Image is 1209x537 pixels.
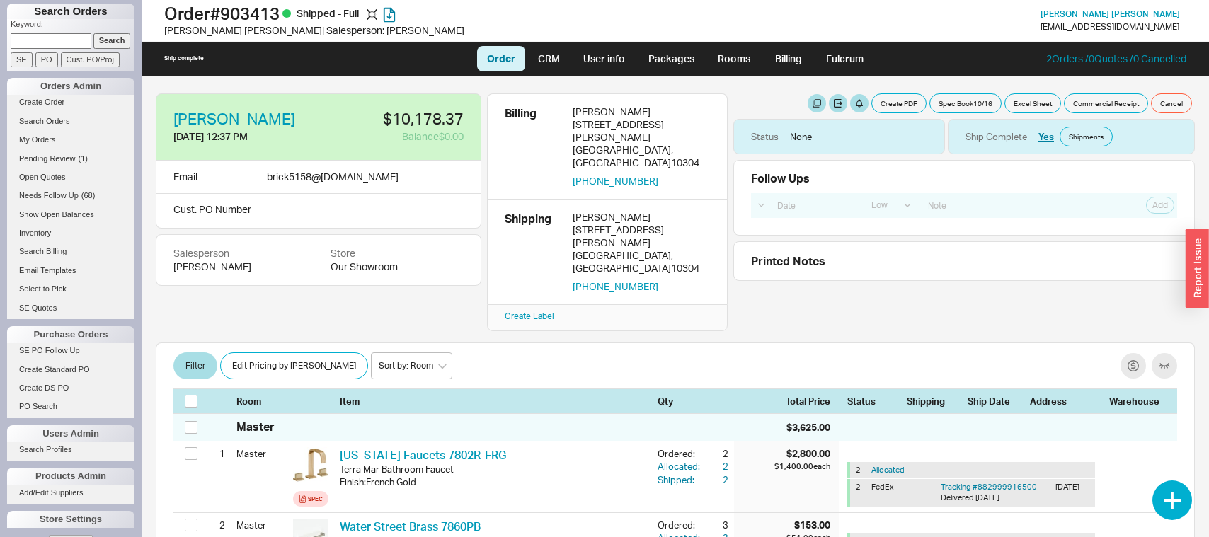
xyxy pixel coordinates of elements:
[340,395,652,408] div: Item
[7,170,134,185] a: Open Quotes
[340,519,481,533] a: Water Street Brass 7860PB
[769,196,860,215] input: Date
[881,98,917,109] span: Create PDF
[164,54,204,62] div: Ship complete
[11,52,33,67] input: SE
[1041,22,1179,32] div: [EMAIL_ADDRESS][DOMAIN_NAME]
[774,461,830,472] div: $1,400.00 each
[774,447,830,460] div: $2,800.00
[1109,395,1166,408] div: Warehouse
[19,154,76,163] span: Pending Review
[856,482,866,504] div: 2
[173,352,217,379] button: Filter
[658,395,728,408] div: Qty
[1041,8,1180,19] span: [PERSON_NAME] [PERSON_NAME]
[164,4,608,23] h1: Order # 903413
[220,352,368,379] button: Edit Pricing by [PERSON_NAME]
[816,46,874,71] a: Fulcrum
[236,441,287,466] div: Master
[573,175,658,187] button: [PHONE_NUMBER]
[79,154,88,163] span: ( 1 )
[751,172,810,185] div: Follow Ups
[573,105,710,118] div: [PERSON_NAME]
[939,98,992,109] span: Spec Book 10 / 16
[7,95,134,110] a: Create Order
[920,196,1075,215] input: Note
[340,463,646,475] div: Terra Mar Bathroom Faucet
[929,93,1002,113] button: Spec Book10/16
[790,130,812,143] div: None
[1030,395,1101,408] div: Address
[786,519,830,531] div: $153.00
[941,482,1037,492] a: Tracking #882999916500
[7,343,134,358] a: SE PO Follow Up
[708,46,761,71] a: Rooms
[573,46,636,71] a: User info
[1064,93,1148,113] button: Commercial Receipt
[173,111,295,127] a: [PERSON_NAME]
[871,482,894,492] span: FedEx
[764,46,813,71] a: Billing
[658,473,728,486] button: Shipped:2
[856,465,866,475] div: 2
[477,46,525,71] a: Order
[293,491,328,507] a: Spec
[1046,52,1186,64] a: 2Orders /0Quotes /0 Cancelled
[847,395,898,408] div: Status
[173,129,316,144] div: [DATE] 12:37 PM
[7,442,134,457] a: Search Profiles
[658,447,703,460] div: Ordered:
[81,191,96,200] span: ( 68 )
[207,513,225,537] div: 2
[573,118,710,144] div: [STREET_ADDRESS][PERSON_NAME]
[786,420,830,434] div: $3,625.00
[703,447,728,460] div: 2
[164,23,608,37] div: [PERSON_NAME] [PERSON_NAME] | Salesperson: [PERSON_NAME]
[1038,130,1054,143] button: Yes
[505,211,561,293] div: Shipping
[236,513,287,537] div: Master
[907,395,959,408] div: Shipping
[93,33,131,48] input: Search
[751,130,779,143] div: Status
[7,4,134,19] h1: Search Orders
[7,485,134,500] a: Add/Edit Suppliers
[11,19,134,33] p: Keyword:
[331,260,469,274] div: Our Showroom
[7,226,134,241] a: Inventory
[658,460,703,473] div: Allocated:
[185,357,205,374] span: Filter
[340,448,507,462] a: [US_STATE] Faucets 7802R-FRG
[1041,9,1180,19] a: [PERSON_NAME] [PERSON_NAME]
[340,475,646,488] div: Finish : French Gold
[297,7,361,19] span: Shipped - Full
[871,93,927,113] button: Create PDF
[966,130,1027,143] div: Ship Complete
[505,105,561,187] div: Billing
[7,78,134,95] div: Orders Admin
[638,46,705,71] a: Packages
[786,395,839,408] div: Total Price
[7,151,134,166] a: Pending Review(1)
[156,194,481,229] div: Cust. PO Number
[7,399,134,414] a: PO Search
[975,492,999,502] span: [DATE]
[173,246,302,260] div: Salesperson
[7,282,134,296] a: Select to Pick
[19,191,79,200] span: Needs Follow Up
[505,311,554,321] a: Create Label
[573,249,710,275] div: [GEOGRAPHIC_DATA] , [GEOGRAPHIC_DATA] 10304
[703,460,728,473] div: 2
[7,188,134,203] a: Needs Follow Up(68)
[7,326,134,343] div: Purchase Orders
[573,280,658,293] button: [PHONE_NUMBER]
[1004,93,1061,113] button: Excel Sheet
[173,169,197,185] div: Email
[236,395,287,408] div: Room
[293,447,328,483] img: 7802-77R-FRG_njkxsb
[7,362,134,377] a: Create Standard PO
[7,207,134,222] a: Show Open Balances
[968,395,1021,408] div: Ship Date
[236,419,275,434] div: Master
[658,519,703,531] div: Ordered:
